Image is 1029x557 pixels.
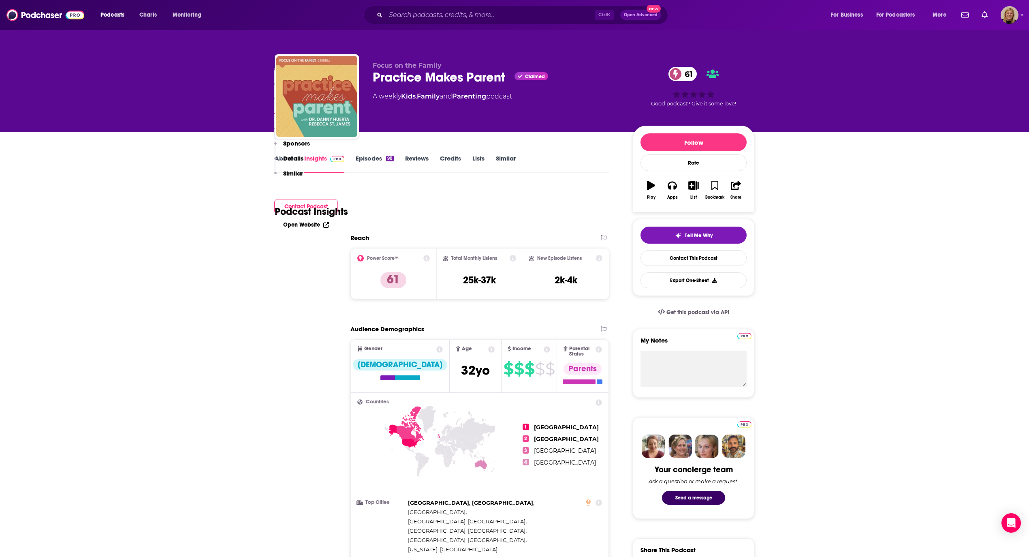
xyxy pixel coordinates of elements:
[523,424,529,430] span: 1
[283,169,303,177] p: Similar
[662,176,683,205] button: Apps
[1001,513,1021,533] div: Open Intercom Messenger
[512,346,531,351] span: Income
[677,67,697,81] span: 61
[662,491,725,505] button: Send a message
[825,9,873,21] button: open menu
[624,13,658,17] span: Open Advanced
[134,9,162,21] a: Charts
[695,435,719,458] img: Jules Profile
[386,156,394,161] div: 98
[366,399,389,405] span: Countries
[408,536,527,545] span: ,
[408,517,527,526] span: ,
[416,92,417,100] span: ,
[462,346,472,351] span: Age
[705,195,724,200] div: Bookmark
[523,459,529,465] span: 4
[452,92,486,100] a: Parenting
[373,92,512,101] div: A weekly podcast
[640,250,747,266] a: Contact This Podcast
[167,9,212,21] button: open menu
[173,9,201,21] span: Monitoring
[408,527,525,534] span: [GEOGRAPHIC_DATA], [GEOGRAPHIC_DATA]
[274,169,303,184] button: Similar
[655,465,733,475] div: Your concierge team
[274,154,303,169] button: Details
[504,362,513,375] span: $
[633,62,754,112] div: 61Good podcast? Give it some love!
[534,459,596,466] span: [GEOGRAPHIC_DATA]
[276,56,357,137] img: Practice Makes Parent
[364,346,382,351] span: Gender
[350,234,369,242] h2: Reach
[555,274,577,286] h3: 2k-4k
[380,272,406,288] p: 61
[350,325,424,333] h2: Audience Demographics
[139,9,157,21] span: Charts
[871,9,927,21] button: open menu
[647,5,661,13] span: New
[726,176,747,205] button: Share
[737,332,751,339] a: Pro website
[405,154,429,173] a: Reviews
[667,195,678,200] div: Apps
[595,10,614,20] span: Ctrl K
[927,9,956,21] button: open menu
[649,478,739,484] div: Ask a question or make a request.
[514,362,524,375] span: $
[408,526,527,536] span: ,
[737,420,751,428] a: Pro website
[651,302,736,322] a: Get this podcast via API
[523,447,529,454] span: 3
[408,498,534,508] span: ,
[95,9,135,21] button: open menu
[704,176,725,205] button: Bookmark
[722,435,745,458] img: Jon Profile
[534,424,599,431] span: [GEOGRAPHIC_DATA]
[668,435,692,458] img: Barbara Profile
[408,499,533,506] span: [GEOGRAPHIC_DATA], [GEOGRAPHIC_DATA]
[472,154,485,173] a: Lists
[534,447,596,454] span: [GEOGRAPHIC_DATA]
[545,362,555,375] span: $
[675,232,681,239] img: tell me why sparkle
[569,346,594,357] span: Parental Status
[440,154,461,173] a: Credits
[640,546,696,554] h3: Share This Podcast
[690,195,697,200] div: List
[640,133,747,151] button: Follow
[386,9,595,21] input: Search podcasts, credits, & more...
[933,9,946,21] span: More
[1001,6,1018,24] span: Logged in as avansolkema
[666,309,729,316] span: Get this podcast via API
[401,92,416,100] a: Kids
[408,508,467,517] span: ,
[958,8,972,22] a: Show notifications dropdown
[620,10,661,20] button: Open AdvancedNew
[373,62,442,69] span: Focus on the Family
[831,9,863,21] span: For Business
[730,195,741,200] div: Share
[367,255,399,261] h2: Power Score™
[640,272,747,288] button: Export One-Sheet
[876,9,915,21] span: For Podcasters
[408,546,497,553] span: [US_STATE], [GEOGRAPHIC_DATA]
[525,362,534,375] span: $
[496,154,516,173] a: Similar
[283,154,303,162] p: Details
[564,363,602,375] div: Parents
[417,92,440,100] a: Family
[685,232,713,239] span: Tell Me Why
[6,7,84,23] a: Podchaser - Follow, Share and Rate Podcasts
[737,421,751,428] img: Podchaser Pro
[525,75,545,79] span: Claimed
[523,435,529,442] span: 2
[357,500,405,505] h3: Top Cities
[647,195,655,200] div: Play
[640,336,747,351] label: My Notes
[1001,6,1018,24] img: User Profile
[100,9,124,21] span: Podcasts
[461,362,490,378] span: 32 yo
